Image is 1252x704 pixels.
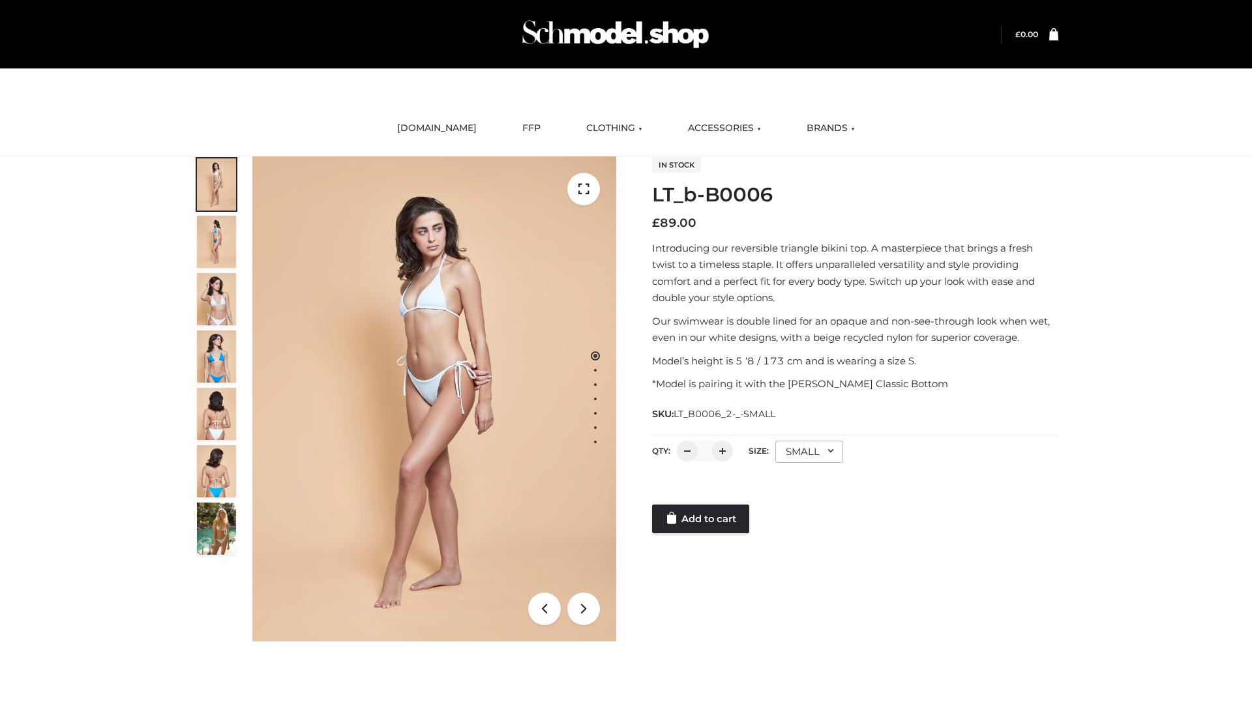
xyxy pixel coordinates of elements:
[652,183,1058,207] h1: LT_b-B0006
[387,114,486,143] a: [DOMAIN_NAME]
[652,505,749,533] a: Add to cart
[652,216,660,230] span: £
[749,446,769,456] label: Size:
[652,406,777,422] span: SKU:
[652,375,1058,392] p: *Model is pairing it with the [PERSON_NAME] Classic Bottom
[197,445,236,497] img: ArielClassicBikiniTop_CloudNine_AzureSky_OW114ECO_8-scaled.jpg
[1015,29,1038,39] bdi: 0.00
[678,114,771,143] a: ACCESSORIES
[513,114,550,143] a: FFP
[652,216,696,230] bdi: 89.00
[518,8,713,60] img: Schmodel Admin 964
[652,446,670,456] label: QTY:
[197,388,236,440] img: ArielClassicBikiniTop_CloudNine_AzureSky_OW114ECO_7-scaled.jpg
[652,353,1058,370] p: Model’s height is 5 ‘8 / 173 cm and is wearing a size S.
[652,157,701,173] span: In stock
[1015,29,1021,39] span: £
[197,158,236,211] img: ArielClassicBikiniTop_CloudNine_AzureSky_OW114ECO_1-scaled.jpg
[775,441,843,463] div: SMALL
[674,408,775,420] span: LT_B0006_2-_-SMALL
[652,240,1058,306] p: Introducing our reversible triangle bikini top. A masterpiece that brings a fresh twist to a time...
[652,313,1058,346] p: Our swimwear is double lined for an opaque and non-see-through look when wet, even in our white d...
[576,114,652,143] a: CLOTHING
[252,156,616,641] img: ArielClassicBikiniTop_CloudNine_AzureSky_OW114ECO_1
[1015,29,1038,39] a: £0.00
[197,216,236,268] img: ArielClassicBikiniTop_CloudNine_AzureSky_OW114ECO_2-scaled.jpg
[197,330,236,383] img: ArielClassicBikiniTop_CloudNine_AzureSky_OW114ECO_4-scaled.jpg
[197,503,236,555] img: Arieltop_CloudNine_AzureSky2.jpg
[197,273,236,325] img: ArielClassicBikiniTop_CloudNine_AzureSky_OW114ECO_3-scaled.jpg
[797,114,865,143] a: BRANDS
